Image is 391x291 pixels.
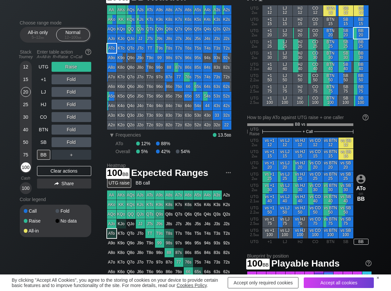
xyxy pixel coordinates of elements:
[262,39,277,50] div: +1 25
[155,34,164,43] div: J9s
[165,53,174,62] div: 98s
[59,35,87,40] div: 12 – 100
[338,28,353,39] div: SB 20
[254,10,257,15] span: bb
[126,15,136,24] div: KQs
[213,53,222,62] div: 93s
[254,44,257,49] span: bb
[184,72,193,82] div: 76s
[295,122,305,127] span: BB vs
[293,28,308,39] div: HJ 20
[174,63,183,72] div: 87s
[126,44,136,53] div: QTo
[304,277,374,288] div: Accept all cookies
[107,24,116,34] div: AQo
[323,50,338,61] div: BTN 30
[365,260,372,267] img: help.32db89a4.svg
[193,72,203,82] div: 75s
[338,95,353,106] div: SB 100
[203,44,212,53] div: T4s
[165,120,174,130] div: 82o
[247,5,262,16] div: UTG 2
[58,28,88,41] div: Normal
[254,55,257,60] span: bb
[165,34,174,43] div: J8s
[222,63,231,72] div: 82s
[126,53,136,62] div: Q9o
[308,62,323,72] div: CO 40
[136,101,145,110] div: J4o
[126,63,136,72] div: Q8o
[338,50,353,61] div: SB 30
[17,55,34,59] div: Tourney
[262,73,277,84] div: +1 50
[174,53,183,62] div: 97s
[222,72,231,82] div: 72s
[165,92,174,101] div: 85o
[21,125,31,135] div: 40
[184,24,193,34] div: Q6s
[165,63,174,72] div: 88
[78,35,81,40] span: bb
[213,5,222,15] div: A3s
[203,63,212,72] div: 84s
[262,5,277,16] div: +1 12
[155,82,164,91] div: 96o
[174,44,183,53] div: T7s
[107,5,116,15] div: AA
[107,82,116,91] div: A6o
[145,92,155,101] div: T5o
[145,24,155,34] div: QTs
[225,169,232,176] img: ellipsis.fd386fe8.svg
[193,101,203,110] div: 54o
[126,24,136,34] div: QQ
[354,84,369,95] div: BB 75
[338,84,353,95] div: SB 75
[174,120,183,130] div: 72o
[56,209,87,213] div: Fold
[247,95,262,106] div: UTG 2.5
[203,34,212,43] div: J4s
[293,62,308,72] div: HJ 40
[293,95,308,106] div: HJ 100
[354,73,369,84] div: BB 50
[126,5,136,15] div: AQs
[323,73,338,84] div: BTN 50
[184,101,193,110] div: 64o
[184,5,193,15] div: A6s
[37,112,50,122] div: CO
[203,101,212,110] div: 44
[155,92,164,101] div: 95o
[323,17,338,27] div: BTN 15
[293,50,308,61] div: HJ 30
[145,63,155,72] div: T8o
[308,95,323,106] div: CO 100
[247,84,262,95] div: UTG 2.5
[354,39,369,50] div: BB 25
[213,92,222,101] div: 53s
[354,5,369,16] div: BB 12
[165,111,174,120] div: 83o
[222,120,231,130] div: 22
[308,50,323,61] div: CO 30
[155,24,164,34] div: Q9s
[174,82,183,91] div: 76o
[107,101,116,110] div: A4o
[20,20,91,25] h2: Choose range mode
[165,82,174,91] div: 86o
[165,44,174,53] div: T8s
[354,17,369,27] div: BB 15
[24,219,56,223] div: Raise
[228,277,298,288] div: Accept only required cookies
[193,24,203,34] div: Q5s
[126,101,136,110] div: Q4o
[293,84,308,95] div: HJ 75
[145,34,155,43] div: JTs
[247,62,262,72] div: UTG 2.1
[52,125,91,135] div: Fold
[293,73,308,84] div: HJ 50
[37,62,50,72] div: UTG
[262,50,277,61] div: +1 30
[24,229,56,233] div: All-in
[308,73,323,84] div: CO 50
